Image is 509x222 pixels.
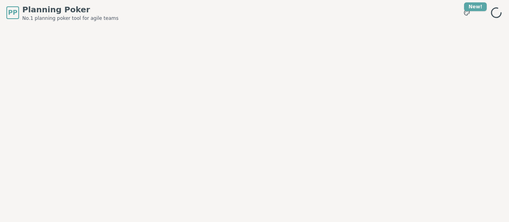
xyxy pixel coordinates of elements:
button: New! [460,6,474,20]
span: PP [8,8,17,17]
a: PPPlanning PokerNo.1 planning poker tool for agile teams [6,4,119,21]
span: Planning Poker [22,4,119,15]
div: New! [464,2,487,11]
span: No.1 planning poker tool for agile teams [22,15,119,21]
